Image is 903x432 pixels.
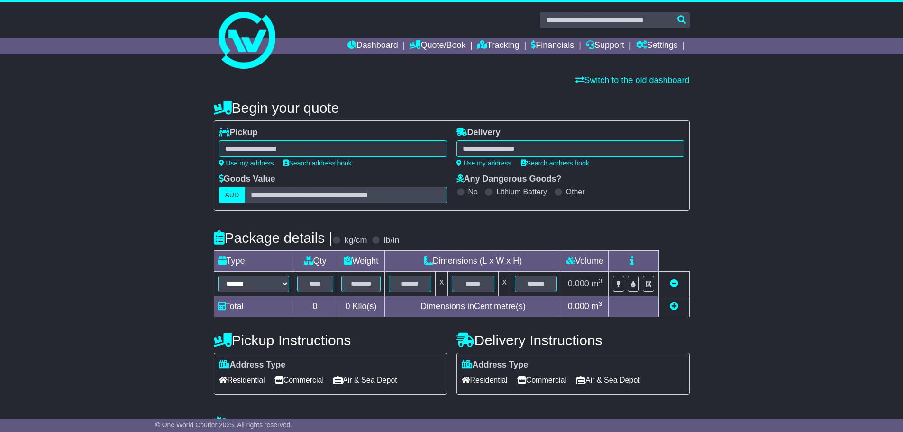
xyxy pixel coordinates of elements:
a: Add new item [670,302,678,311]
span: Air & Sea Depot [333,373,397,387]
a: Use my address [456,159,511,167]
a: Tracking [477,38,519,54]
a: Search address book [283,159,352,167]
a: Dashboard [347,38,398,54]
td: Dimensions in Centimetre(s) [385,296,561,317]
label: Address Type [462,360,529,370]
td: Type [214,251,293,272]
label: Lithium Battery [496,187,547,196]
span: m [592,302,602,311]
td: x [498,272,511,296]
span: Residential [219,373,265,387]
td: Qty [293,251,337,272]
a: Settings [636,38,678,54]
label: Delivery [456,128,501,138]
span: Commercial [274,373,324,387]
h4: Warranty & Insurance [214,416,690,432]
label: Pickup [219,128,258,138]
h4: Pickup Instructions [214,332,447,348]
td: 0 [293,296,337,317]
span: Air & Sea Depot [576,373,640,387]
span: 0.000 [568,302,589,311]
td: Volume [561,251,609,272]
td: Dimensions (L x W x H) [385,251,561,272]
span: 0 [345,302,350,311]
span: Residential [462,373,508,387]
h4: Begin your quote [214,100,690,116]
sup: 3 [599,300,602,307]
label: No [468,187,478,196]
a: Quote/Book [410,38,465,54]
span: © One World Courier 2025. All rights reserved. [155,421,292,429]
label: Other [566,187,585,196]
a: Remove this item [670,279,678,288]
label: Address Type [219,360,286,370]
td: Total [214,296,293,317]
span: Commercial [517,373,566,387]
sup: 3 [599,277,602,285]
label: lb/in [383,235,399,246]
label: AUD [219,187,246,203]
a: Use my address [219,159,274,167]
td: Kilo(s) [337,296,385,317]
label: Any Dangerous Goods? [456,174,562,184]
a: Financials [531,38,574,54]
a: Search address book [521,159,589,167]
span: m [592,279,602,288]
label: kg/cm [344,235,367,246]
td: x [436,272,448,296]
a: Switch to the old dashboard [575,75,689,85]
span: 0.000 [568,279,589,288]
h4: Delivery Instructions [456,332,690,348]
td: Weight [337,251,385,272]
label: Goods Value [219,174,275,184]
h4: Package details | [214,230,333,246]
a: Support [586,38,624,54]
